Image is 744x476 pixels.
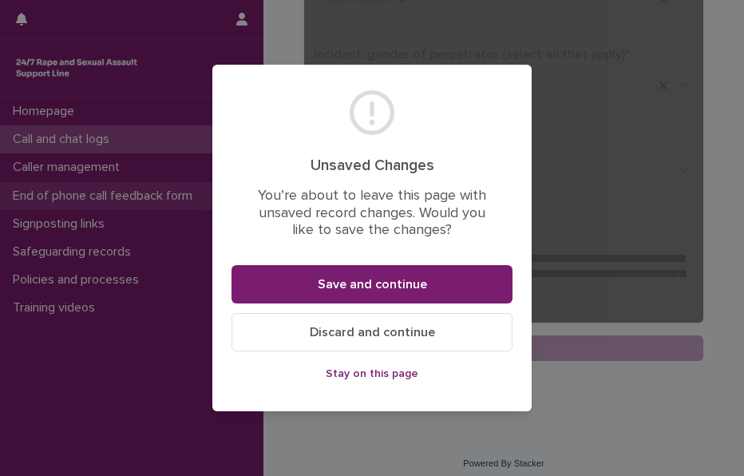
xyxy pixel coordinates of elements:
[318,278,427,291] span: Save and continue
[232,265,512,303] button: Save and continue
[326,368,418,379] span: Stay on this page
[251,188,493,240] p: You’re about to leave this page with unsaved record changes. Would you like to save the changes?
[310,326,435,339] span: Discard and continue
[251,157,493,175] h2: Unsaved Changes
[232,361,512,387] button: Stay on this page
[232,313,512,351] button: Discard and continue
